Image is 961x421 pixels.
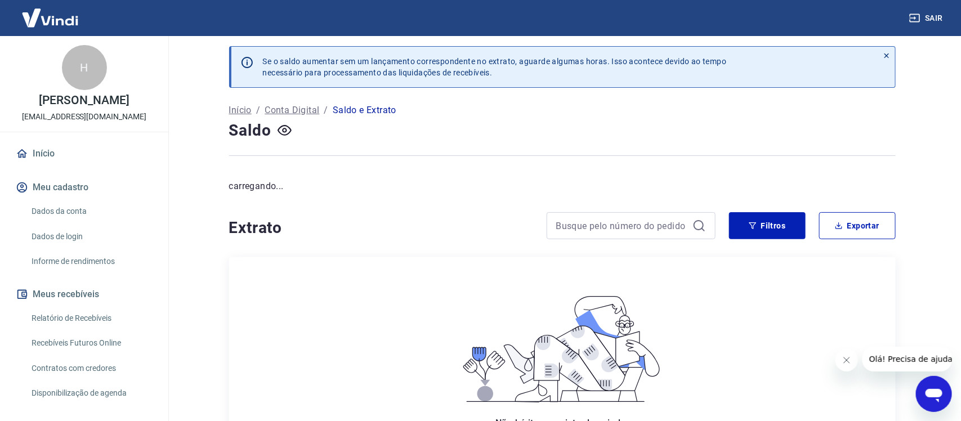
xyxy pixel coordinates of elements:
[27,200,155,223] a: Dados da conta
[27,250,155,273] a: Informe de rendimentos
[229,217,533,239] h4: Extrato
[256,104,260,117] p: /
[263,56,727,78] p: Se o saldo aumentar sem um lançamento correspondente no extrato, aguarde algumas horas. Isso acon...
[22,111,146,123] p: [EMAIL_ADDRESS][DOMAIN_NAME]
[27,307,155,330] a: Relatório de Recebíveis
[333,104,396,117] p: Saldo e Extrato
[62,45,107,90] div: H
[907,8,947,29] button: Sair
[324,104,328,117] p: /
[916,376,952,412] iframe: Botão para abrir a janela de mensagens
[265,104,319,117] a: Conta Digital
[729,212,806,239] button: Filtros
[819,212,896,239] button: Exportar
[229,104,252,117] a: Início
[14,175,155,200] button: Meu cadastro
[229,180,896,193] p: carregando...
[14,282,155,307] button: Meus recebíveis
[39,95,129,106] p: [PERSON_NAME]
[14,1,87,35] img: Vindi
[7,8,95,17] span: Olá! Precisa de ajuda?
[27,332,155,355] a: Recebíveis Futuros Online
[556,217,688,234] input: Busque pelo número do pedido
[27,382,155,405] a: Disponibilização de agenda
[862,347,952,371] iframe: Mensagem da empresa
[27,225,155,248] a: Dados de login
[14,141,155,166] a: Início
[229,119,271,142] h4: Saldo
[27,357,155,380] a: Contratos com credores
[835,349,858,371] iframe: Fechar mensagem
